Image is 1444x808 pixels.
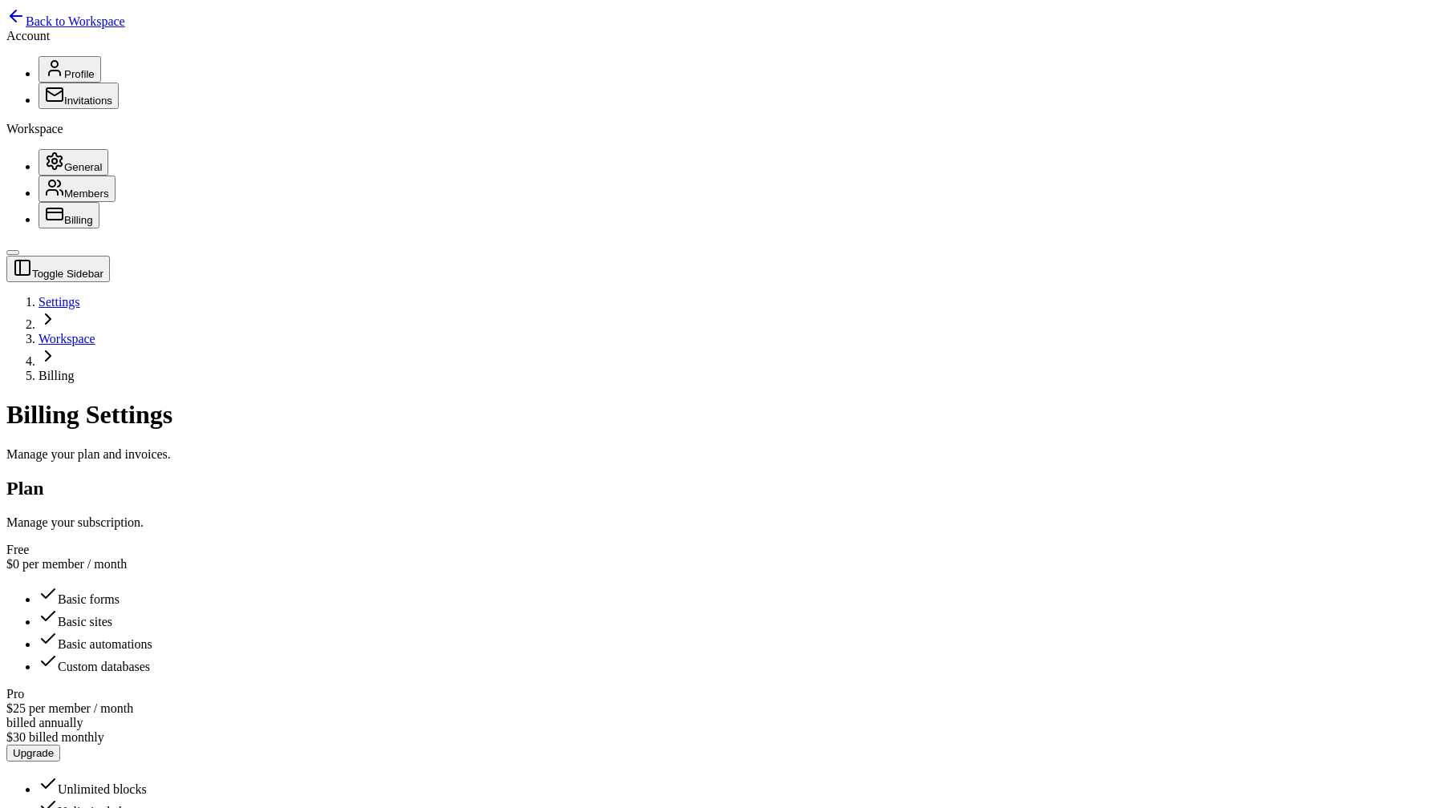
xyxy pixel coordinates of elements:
span: Basic automations [58,637,152,651]
a: Invitations [39,93,119,107]
button: Billing [39,202,99,228]
span: Basic forms [58,592,120,606]
p: Manage your subscription. [6,515,1438,530]
a: Workspace [39,332,95,345]
a: Settings [39,295,80,309]
div: Pro [6,687,1438,701]
div: Account [6,29,1438,43]
a: Billing [39,212,99,226]
div: billed annually [6,716,1438,730]
div: Free [6,543,1438,557]
a: Back to Workspace [6,14,125,28]
span: Back to Workspace [26,14,125,28]
h2: Plan [6,478,1438,499]
span: General [64,161,102,173]
span: Custom databases [58,660,150,673]
span: Basic sites [58,615,112,628]
a: Profile [39,67,101,80]
div: Workspace [6,122,1438,136]
a: Members [39,186,116,200]
div: $0 per member / month [6,557,1438,572]
button: Profile [39,56,101,83]
span: Invitations [64,95,112,107]
p: Manage your plan and invoices. [6,447,1438,462]
div: $25 per member / month [6,701,1438,716]
button: Toggle Sidebar [6,256,110,282]
span: Members [64,188,109,200]
span: Billing [64,214,93,226]
span: Profile [64,68,95,80]
span: Unlimited blocks [58,782,147,796]
nav: breadcrumb [6,295,1438,383]
h1: Billing Settings [6,400,1438,430]
div: $30 billed monthly [6,730,1438,745]
span: Billing [39,369,74,382]
button: Invitations [39,83,119,109]
button: Members [39,176,116,202]
a: General [39,160,108,173]
button: Toggle Sidebar [6,250,19,255]
button: General [39,149,108,176]
span: Toggle Sidebar [32,268,103,280]
button: Upgrade [6,745,60,762]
